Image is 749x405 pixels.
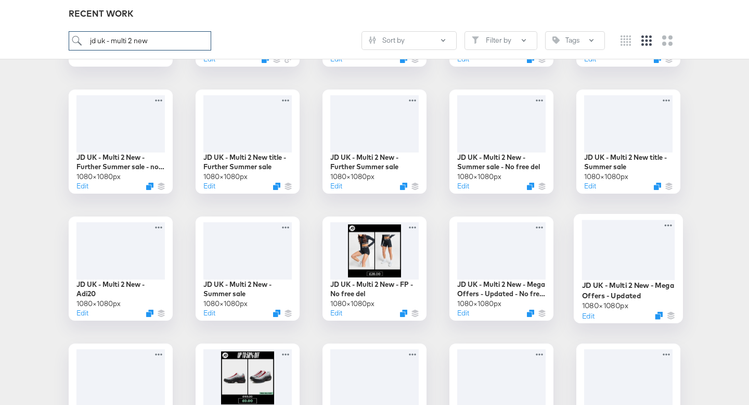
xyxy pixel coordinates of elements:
[576,90,680,194] div: JD UK - Multi 2 New title - Summer sale1080×1080pxEditDuplicate
[203,299,248,309] div: 1080 × 1080 px
[196,90,300,194] div: JD UK - Multi 2 New title - Further Summer sale1080×1080pxEditDuplicate
[552,36,560,44] svg: Tag
[76,172,121,182] div: 1080 × 1080 px
[69,217,173,321] div: JD UK - Multi 2 New - Adi201080×1080pxEditDuplicate
[203,308,215,318] button: Edit
[330,181,342,191] button: Edit
[582,300,628,310] div: 1080 × 1080 px
[330,280,419,299] div: JD UK - Multi 2 New - FP - No free del
[457,153,546,172] div: JD UK - Multi 2 New - Summer sale - No free del
[584,181,596,191] button: Edit
[76,280,165,299] div: JD UK - Multi 2 New - Adi20
[146,183,153,190] svg: Duplicate
[527,310,534,317] svg: Duplicate
[69,90,173,194] div: JD UK - Multi 2 New - Further Summer sale - no free del1080×1080pxEditDuplicate
[369,36,376,44] svg: Sliders
[69,31,211,50] input: Search for a design
[400,183,407,190] svg: Duplicate
[457,299,501,309] div: 1080 × 1080 px
[662,35,673,46] svg: Large grid
[69,8,680,20] div: RECENT WORK
[582,280,675,300] div: JD UK - Multi 2 New - Mega Offers - Updated
[449,217,553,321] div: JD UK - Multi 2 New - Mega Offers - Updated - No free del1080×1080pxEditDuplicate
[449,90,553,194] div: JD UK - Multi 2 New - Summer sale - No free del1080×1080pxEditDuplicate
[655,312,663,320] svg: Duplicate
[400,310,407,317] svg: Duplicate
[457,172,501,182] div: 1080 × 1080 px
[203,153,292,172] div: JD UK - Multi 2 New title - Further Summer sale
[361,31,457,50] button: SlidersSort by
[464,31,537,50] button: FilterFilter by
[322,90,427,194] div: JD UK - Multi 2 New - Further Summer sale1080×1080pxEditDuplicate
[457,280,546,299] div: JD UK - Multi 2 New - Mega Offers - Updated - No free del
[472,36,479,44] svg: Filter
[76,299,121,309] div: 1080 × 1080 px
[146,310,153,317] svg: Duplicate
[76,181,88,191] button: Edit
[330,299,374,309] div: 1080 × 1080 px
[641,35,652,46] svg: Medium grid
[196,217,300,321] div: JD UK - Multi 2 New - Summer sale1080×1080pxEditDuplicate
[457,181,469,191] button: Edit
[203,172,248,182] div: 1080 × 1080 px
[584,153,673,172] div: JD UK - Multi 2 New title - Summer sale
[330,172,374,182] div: 1080 × 1080 px
[330,153,419,172] div: JD UK - Multi 2 New - Further Summer sale
[273,310,280,317] svg: Duplicate
[322,217,427,321] div: JD UK - Multi 2 New - FP - No free del1080×1080pxEditDuplicate
[76,153,165,172] div: JD UK - Multi 2 New - Further Summer sale - no free del
[574,214,683,323] div: JD UK - Multi 2 New - Mega Offers - Updated1080×1080pxEditDuplicate
[457,308,469,318] button: Edit
[545,31,605,50] button: TagTags
[654,183,661,190] svg: Duplicate
[584,172,628,182] div: 1080 × 1080 px
[582,310,595,320] button: Edit
[330,308,342,318] button: Edit
[273,183,280,190] svg: Duplicate
[621,35,631,46] svg: Small grid
[203,280,292,299] div: JD UK - Multi 2 New - Summer sale
[203,181,215,191] button: Edit
[76,308,88,318] button: Edit
[527,183,534,190] svg: Duplicate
